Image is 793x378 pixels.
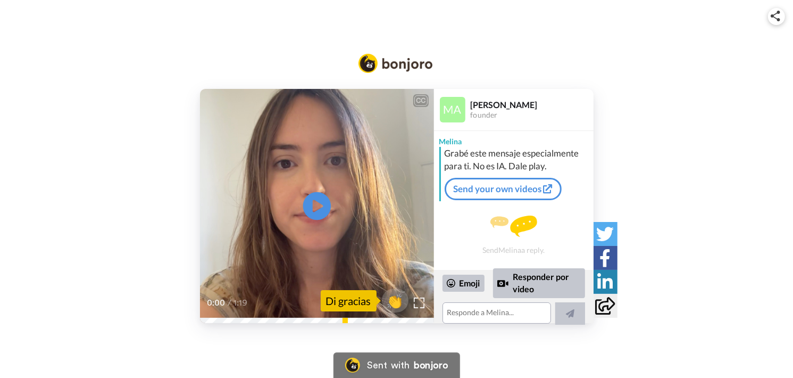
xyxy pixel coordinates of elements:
span: 1:19 [234,297,253,309]
span: 0:00 [207,297,226,309]
div: Melina [434,131,594,147]
img: message.svg [490,216,537,237]
img: Full screen [414,298,424,308]
span: / [228,297,232,309]
div: Grabé este mensaje especialmente para ti. No es IA. Dale play. [445,147,591,172]
a: Bonjoro Logo [333,352,460,378]
div: Send Melina a reply. [434,206,594,265]
div: Emoji [443,275,485,292]
div: Reply by Video [497,277,509,290]
div: Responder por video [493,268,585,298]
a: Send your own videos [445,178,562,200]
button: 👏 [382,289,408,313]
img: Bonjoro Logo [358,54,433,73]
span: 👏 [382,292,408,309]
div: CC [414,95,428,106]
div: [PERSON_NAME] [471,100,593,110]
div: Di gracias [321,290,377,311]
img: Profile Image [440,97,465,122]
div: founder [471,111,593,120]
img: ic_share.svg [771,11,780,21]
